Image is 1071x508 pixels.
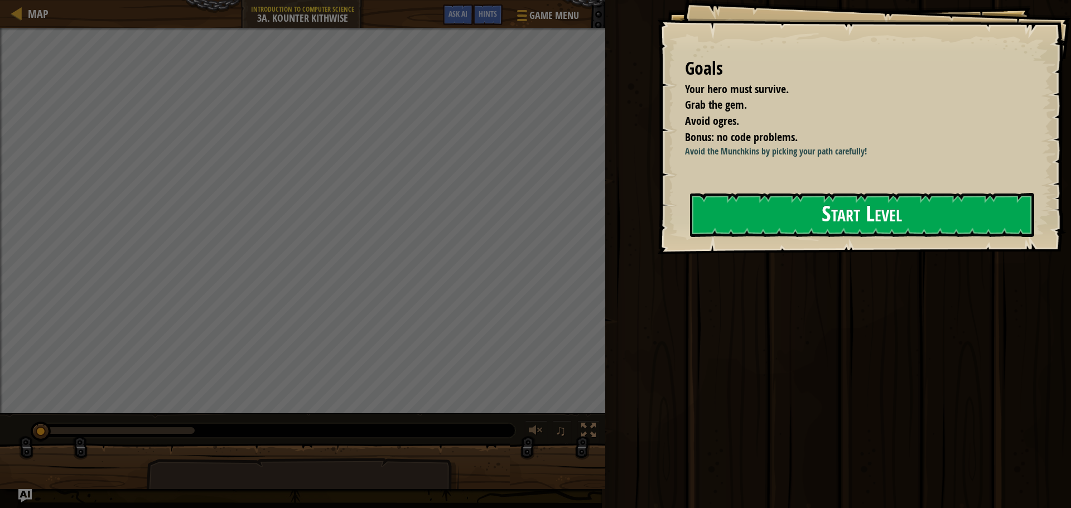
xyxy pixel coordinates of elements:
[685,97,747,112] span: Grab the gem.
[479,8,497,19] span: Hints
[525,420,547,443] button: Adjust volume
[555,422,566,439] span: ♫
[685,56,1032,81] div: Goals
[443,4,473,25] button: Ask AI
[577,420,600,443] button: Toggle fullscreen
[508,4,586,31] button: Game Menu
[671,81,1029,98] li: Your hero must survive.
[685,81,789,96] span: Your hero must survive.
[448,8,467,19] span: Ask AI
[529,8,579,23] span: Game Menu
[685,129,798,144] span: Bonus: no code problems.
[685,113,739,128] span: Avoid ogres.
[553,420,572,443] button: ♫
[18,489,32,502] button: Ask AI
[690,193,1034,237] button: Start Level
[671,97,1029,113] li: Grab the gem.
[22,6,49,21] a: Map
[671,113,1029,129] li: Avoid ogres.
[685,145,1040,158] p: Avoid the Munchkins by picking your path carefully!
[28,6,49,21] span: Map
[671,129,1029,146] li: Bonus: no code problems.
